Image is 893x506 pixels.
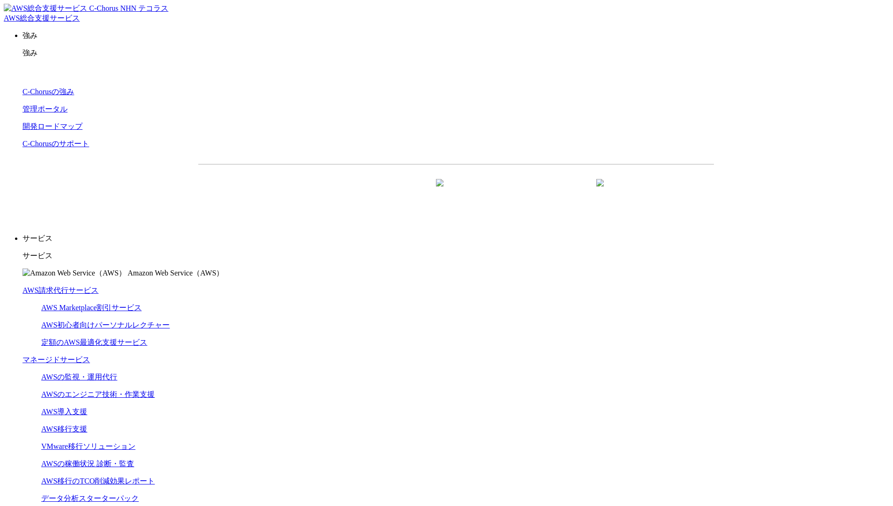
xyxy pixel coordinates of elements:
a: AWS初心者向けパーソナルレクチャー [41,321,170,329]
a: 開発ロードマップ [23,122,83,130]
a: AWSの稼働状況 診断・監査 [41,460,134,468]
a: 管理ポータル [23,105,68,113]
img: 矢印 [436,179,443,203]
a: C-Chorusのサポート [23,140,89,148]
p: サービス [23,234,889,244]
a: AWS導入支援 [41,408,87,416]
img: AWS総合支援サービス C-Chorus [4,4,119,14]
a: AWS移行支援 [41,425,87,433]
img: Amazon Web Service（AWS） [23,268,126,278]
a: AWS移行のTCO削減効果レポート [41,477,155,485]
a: AWS Marketplace割引サービス [41,304,142,312]
span: Amazon Web Service（AWS） [128,269,224,277]
a: 資料を請求する [300,179,451,203]
p: 強み [23,48,889,58]
a: AWS請求代行サービス [23,286,98,294]
a: VMware移行ソリューション [41,442,135,450]
a: AWS総合支援サービス C-Chorus NHN テコラスAWS総合支援サービス [4,4,168,22]
a: C-Chorusの強み [23,88,74,96]
img: 矢印 [596,179,604,203]
a: まずは相談する [461,179,612,203]
p: サービス [23,251,889,261]
p: 強み [23,31,889,41]
a: マネージドサービス [23,356,90,364]
a: データ分析スターターパック [41,494,139,502]
a: AWSのエンジニア技術・作業支援 [41,390,155,398]
a: 定額のAWS最適化支援サービス [41,338,147,346]
a: AWSの監視・運用代行 [41,373,117,381]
